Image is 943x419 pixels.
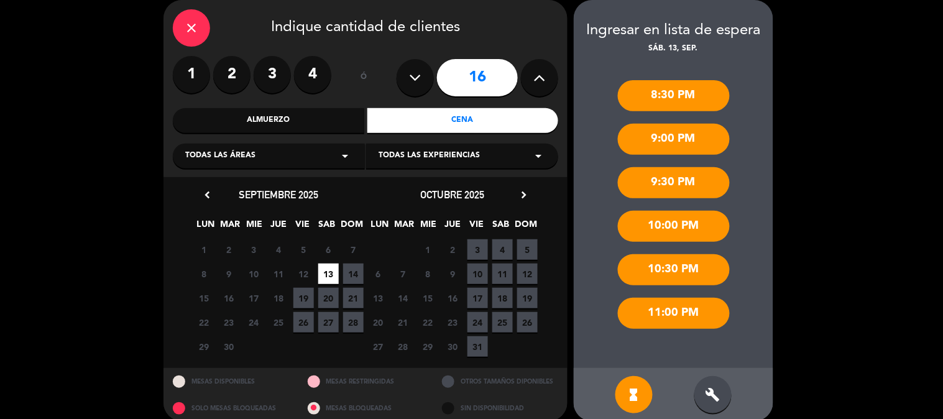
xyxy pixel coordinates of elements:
label: 4 [294,56,331,93]
span: 28 [393,336,413,357]
span: 13 [368,288,389,308]
span: 10 [467,264,488,284]
div: Almuerzo [173,108,364,133]
span: 12 [293,264,314,284]
div: 8:30 PM [618,80,730,111]
span: 7 [393,264,413,284]
span: Todas las experiencias [379,150,480,162]
span: 26 [293,312,314,333]
span: JUE [443,217,463,237]
div: Cena [367,108,559,133]
span: 13 [318,264,339,284]
span: 1 [418,239,438,260]
i: hourglass_full [627,387,642,402]
span: 17 [467,288,488,308]
div: OTROS TAMAÑOS DIPONIBLES [433,368,568,395]
div: Ingresar en lista de espera [574,19,773,43]
label: 3 [254,56,291,93]
i: close [184,21,199,35]
span: 25 [492,312,513,333]
span: Todas las áreas [185,150,255,162]
span: SAB [317,217,338,237]
span: LUN [196,217,216,237]
i: chevron_left [201,188,214,201]
div: Indique cantidad de clientes [173,9,558,47]
span: SAB [491,217,512,237]
span: 23 [443,312,463,333]
label: 2 [213,56,251,93]
span: 24 [467,312,488,333]
span: 5 [517,239,538,260]
span: 21 [393,312,413,333]
span: 4 [269,239,289,260]
span: 26 [517,312,538,333]
span: VIE [467,217,487,237]
span: MAR [220,217,241,237]
span: MIE [418,217,439,237]
div: 10:00 PM [618,211,730,242]
span: 16 [219,288,239,308]
span: 18 [492,288,513,308]
span: 7 [343,239,364,260]
div: 9:00 PM [618,124,730,155]
span: 25 [269,312,289,333]
span: 12 [517,264,538,284]
span: 3 [244,239,264,260]
span: 14 [343,264,364,284]
span: 8 [418,264,438,284]
span: 6 [368,264,389,284]
span: 23 [219,312,239,333]
span: 22 [418,312,438,333]
span: 24 [244,312,264,333]
span: MAR [394,217,415,237]
label: 1 [173,56,210,93]
div: ó [344,56,384,99]
span: 20 [318,288,339,308]
span: 16 [443,288,463,308]
div: 9:30 PM [618,167,730,198]
span: 2 [443,239,463,260]
div: 10:30 PM [618,254,730,285]
span: 29 [194,336,214,357]
span: 9 [443,264,463,284]
i: arrow_drop_down [531,149,546,163]
span: 15 [418,288,438,308]
span: 6 [318,239,339,260]
span: 2 [219,239,239,260]
span: 22 [194,312,214,333]
span: 27 [318,312,339,333]
span: 28 [343,312,364,333]
span: VIE [293,217,313,237]
span: 20 [368,312,389,333]
span: 10 [244,264,264,284]
span: 17 [244,288,264,308]
i: chevron_right [517,188,530,201]
span: DOM [341,217,362,237]
div: 11:00 PM [618,298,730,329]
div: MESAS RESTRINGIDAS [298,368,433,395]
span: 1 [194,239,214,260]
span: 15 [194,288,214,308]
span: 3 [467,239,488,260]
span: 5 [293,239,314,260]
span: LUN [370,217,390,237]
span: 21 [343,288,364,308]
span: 11 [269,264,289,284]
span: 11 [492,264,513,284]
span: 31 [467,336,488,357]
span: septiembre 2025 [239,188,318,201]
span: 4 [492,239,513,260]
i: arrow_drop_down [338,149,352,163]
span: 30 [219,336,239,357]
span: octubre 2025 [421,188,485,201]
span: 9 [219,264,239,284]
span: JUE [269,217,289,237]
span: 18 [269,288,289,308]
span: 30 [443,336,463,357]
span: 8 [194,264,214,284]
span: 27 [368,336,389,357]
i: build [706,387,720,402]
span: DOM [515,217,536,237]
span: MIE [244,217,265,237]
div: MESAS DISPONIBLES [163,368,298,395]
